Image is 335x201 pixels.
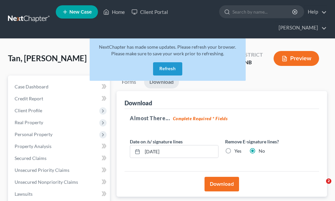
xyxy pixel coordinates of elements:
span: Unsecured Priority Claims [15,167,69,173]
span: 2 [326,178,331,184]
input: MM/DD/YYYY [142,145,218,158]
span: Personal Property [15,131,52,137]
span: Property Analysis [15,143,51,149]
a: Unsecured Priority Claims [9,164,110,176]
a: Secured Claims [9,152,110,164]
a: Lawsuits [9,188,110,200]
span: Credit Report [15,96,43,101]
iframe: Intercom live chat [312,178,328,194]
span: NextChapter has made some updates. Please refresh your browser. Please make sure to save your wor... [99,44,236,56]
div: IANB [239,59,263,66]
span: Tan, [PERSON_NAME] [8,53,87,63]
button: Preview [274,51,319,66]
div: District [239,51,263,59]
a: [PERSON_NAME] [275,22,327,34]
div: Download [125,99,152,107]
label: Date on /s/ signature lines [130,138,183,145]
span: Secured Claims [15,155,46,161]
strong: Complete Required * Fields [173,116,228,121]
span: Unsecured Nonpriority Claims [15,179,78,185]
span: Real Property [15,120,43,125]
a: Help [304,6,327,18]
a: Property Analysis [9,140,110,152]
a: Home [100,6,128,18]
a: Case Dashboard [9,81,110,93]
label: No [259,148,265,154]
h5: Almost There... [130,114,314,122]
label: Yes [234,148,241,154]
button: Refresh [153,62,182,75]
span: New Case [69,10,92,15]
a: Credit Report [9,93,110,105]
span: Case Dashboard [15,84,48,89]
a: Client Portal [128,6,171,18]
input: Search by name... [232,6,293,18]
button: Download [205,177,239,191]
label: Remove E-signature lines? [225,138,314,145]
span: Lawsuits [15,191,33,197]
span: Client Profile [15,108,42,113]
a: Unsecured Nonpriority Claims [9,176,110,188]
